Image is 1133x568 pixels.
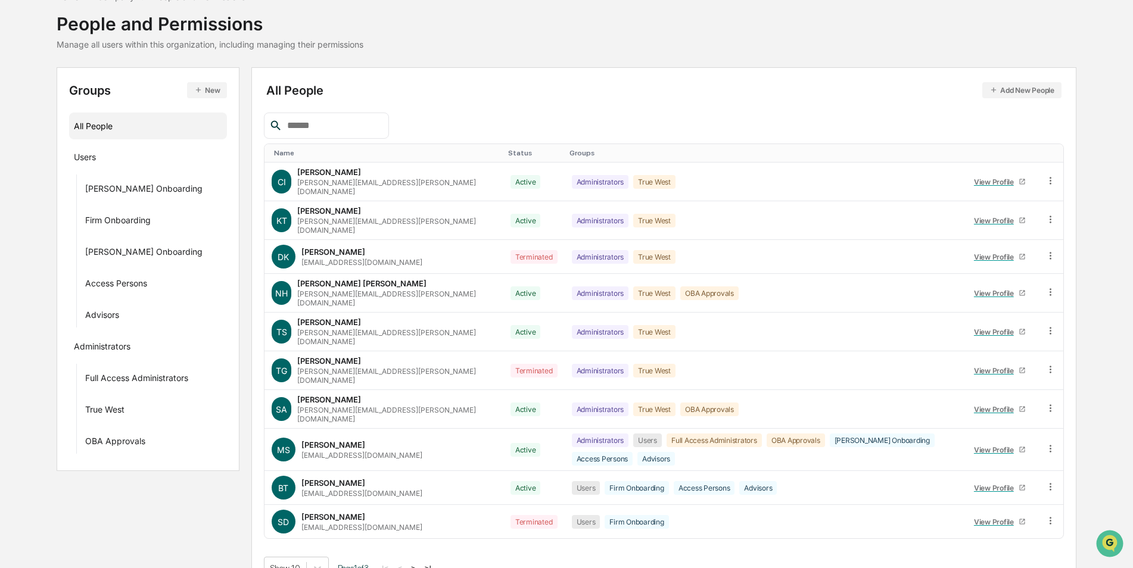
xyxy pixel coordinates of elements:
div: [PERSON_NAME] [301,478,365,488]
div: Manage all users within this organization, including managing their permissions [57,39,363,49]
iframe: Open customer support [1095,529,1127,561]
div: Access Persons [674,481,735,495]
div: [PERSON_NAME][EMAIL_ADDRESS][PERSON_NAME][DOMAIN_NAME] [297,367,496,385]
a: View Profile [969,173,1031,191]
div: Terminated [511,250,558,264]
button: New [187,82,227,98]
div: True West [633,364,676,377]
div: View Profile [974,517,1019,526]
div: Full Access Administrators [667,433,762,447]
div: Active [511,443,541,457]
span: CI [278,177,286,187]
div: All People [74,116,222,136]
div: True West [85,404,124,419]
div: Toggle SortBy [274,149,499,157]
span: Attestations [98,150,148,162]
div: True West [633,325,676,339]
div: Advisors [85,310,119,324]
div: [PERSON_NAME][EMAIL_ADDRESS][PERSON_NAME][DOMAIN_NAME] [297,289,496,307]
div: OBA Approvals [680,402,739,416]
span: DK [278,252,289,262]
div: Toggle SortBy [569,149,957,157]
img: 1746055101610-c473b297-6a78-478c-a979-82029cc54cd1 [12,91,33,113]
a: View Profile [969,284,1031,302]
div: Users [572,515,600,529]
a: View Profile [969,441,1031,459]
div: View Profile [974,327,1019,336]
div: 🔎 [12,174,21,183]
div: Active [511,481,541,495]
div: Access Persons [572,452,633,466]
div: Groups [69,82,227,98]
span: BT [278,483,288,493]
div: All People [266,82,1062,98]
a: 🖐️Preclearance [7,145,82,167]
div: Firm Onboarding [85,215,151,229]
button: Add New People [982,82,1062,98]
div: View Profile [974,445,1019,454]
div: Administrators [572,286,629,300]
span: SD [278,517,289,527]
span: NH [275,288,288,298]
div: [PERSON_NAME] Onboarding [85,246,203,261]
a: View Profile [969,248,1031,266]
div: True West [633,175,676,189]
div: Administrators [572,214,629,227]
div: Toggle SortBy [1047,149,1059,157]
div: [PERSON_NAME] [301,512,365,522]
div: [EMAIL_ADDRESS][DOMAIN_NAME] [301,258,422,267]
div: Users [572,481,600,495]
span: Preclearance [24,150,77,162]
div: Toggle SortBy [966,149,1033,157]
div: [PERSON_NAME] [301,440,365,450]
a: View Profile [969,361,1031,380]
div: View Profile [974,405,1019,414]
div: Advisors [739,481,777,495]
div: Administrators [572,402,629,416]
span: Pylon [119,202,144,211]
span: TS [276,327,287,337]
div: Firm Onboarding [605,481,668,495]
div: [PERSON_NAME][EMAIL_ADDRESS][PERSON_NAME][DOMAIN_NAME] [297,328,496,346]
div: [PERSON_NAME][EMAIL_ADDRESS][PERSON_NAME][DOMAIN_NAME] [297,178,496,196]
div: True West [633,286,676,300]
div: Users [74,152,96,166]
span: TG [276,366,287,376]
div: View Profile [974,177,1019,186]
a: 🗄️Attestations [82,145,152,167]
div: Firm Onboarding [605,515,668,529]
div: View Profile [974,289,1019,298]
div: Administrators [572,325,629,339]
div: View Profile [974,366,1019,375]
div: Active [511,214,541,227]
div: Active [511,402,541,416]
div: Administrators [572,364,629,377]
div: People and Permissions [57,4,363,35]
div: Administrators [74,341,130,355]
a: View Profile [969,513,1031,531]
div: True West [633,250,676,264]
span: Data Lookup [24,173,75,185]
div: Administrators [572,175,629,189]
div: OBA Approvals [85,436,145,450]
a: View Profile [969,323,1031,341]
div: [PERSON_NAME] Onboarding [85,183,203,198]
div: [PERSON_NAME][EMAIL_ADDRESS][PERSON_NAME][DOMAIN_NAME] [297,217,496,235]
div: [PERSON_NAME] Onboarding [830,433,935,447]
div: View Profile [974,252,1019,261]
div: [PERSON_NAME][EMAIL_ADDRESS][PERSON_NAME][DOMAIN_NAME] [297,405,496,423]
div: We're available if you need us! [41,103,151,113]
div: View Profile [974,216,1019,225]
div: 🖐️ [12,151,21,161]
div: True West [633,214,676,227]
div: Start new chat [41,91,195,103]
div: Administrators [572,433,629,447]
span: KT [276,216,287,226]
div: [PERSON_NAME] [297,317,361,327]
div: Terminated [511,515,558,529]
div: [EMAIL_ADDRESS][DOMAIN_NAME] [301,489,422,498]
div: True West [633,402,676,416]
div: [PERSON_NAME] [301,247,365,257]
div: Users [633,433,662,447]
a: View Profile [969,400,1031,419]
